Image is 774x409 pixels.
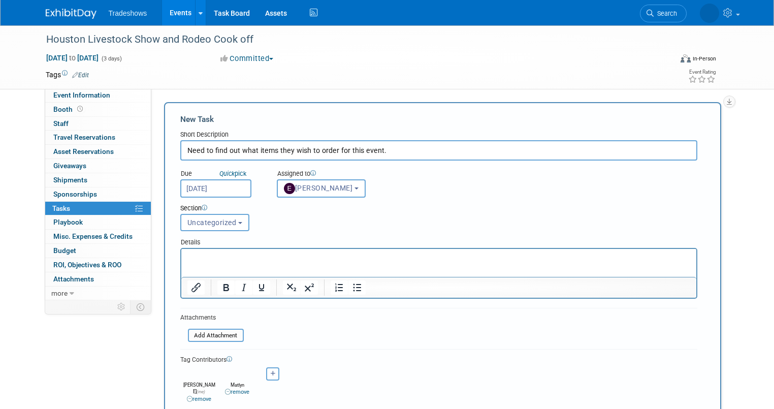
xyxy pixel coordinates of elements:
span: Asset Reservations [53,147,114,155]
a: Staff [45,117,151,131]
div: Event Rating [688,70,716,75]
img: Kay Reynolds [192,367,206,381]
img: Matlyn Lowrey [231,367,244,381]
span: [DATE] [DATE] [46,53,99,62]
i: Quick [219,170,235,177]
span: Booth not reserved yet [75,105,85,113]
span: Misc. Expenses & Credits [53,232,133,240]
div: [PERSON_NAME] [183,381,216,403]
td: Personalize Event Tab Strip [113,300,131,313]
span: (me) [197,389,205,394]
span: Booth [53,105,85,113]
div: New Task [180,114,697,125]
a: remove [225,389,249,395]
button: Uncategorized [180,214,249,231]
input: Name of task or a short description [180,140,697,161]
button: Bold [217,280,235,295]
a: Edit [72,72,89,79]
span: Attachments [53,275,94,283]
a: Sponsorships [45,187,151,201]
button: Bullet list [348,280,366,295]
span: Staff [53,119,69,128]
button: Italic [235,280,252,295]
div: Due [180,169,262,179]
a: more [45,287,151,300]
div: Matlyn [221,381,254,396]
a: Budget [45,244,151,258]
span: Uncategorized [187,218,237,227]
span: ROI, Objectives & ROO [53,261,121,269]
span: Event Information [53,91,110,99]
a: remove [187,396,211,402]
img: ExhibitDay [46,9,96,19]
div: Details [180,233,697,248]
span: Tasks [52,204,70,212]
div: Tag Contributors [180,354,697,364]
span: (3 days) [101,55,122,62]
button: Insert/edit link [187,280,205,295]
div: Event Format [617,53,716,68]
div: Assigned to [277,169,395,179]
button: Superscript [301,280,318,295]
td: Toggle Event Tabs [130,300,151,313]
img: Kay Reynolds [700,4,719,23]
a: Playbook [45,215,151,229]
span: [PERSON_NAME] [284,184,353,192]
button: Subscript [283,280,300,295]
button: Underline [253,280,270,295]
a: Quickpick [217,169,248,178]
a: Asset Reservations [45,145,151,159]
span: Shipments [53,176,87,184]
span: Sponsorships [53,190,97,198]
a: Booth [45,103,151,116]
a: Misc. Expenses & Credits [45,230,151,243]
div: Attachments [180,313,244,322]
span: Travel Reservations [53,133,115,141]
div: Section [180,204,653,214]
iframe: Rich Text Area [181,249,696,277]
a: Travel Reservations [45,131,151,144]
span: Giveaways [53,162,86,170]
div: Short Description [180,130,697,140]
td: Tags [46,70,89,80]
span: Playbook [53,218,83,226]
div: In-Person [692,55,716,62]
a: Event Information [45,88,151,102]
span: more [51,289,68,297]
a: Giveaways [45,159,151,173]
a: Search [640,5,687,22]
a: Shipments [45,173,151,187]
span: to [68,54,77,62]
span: Search [654,10,677,17]
button: Numbered list [331,280,348,295]
a: Tasks [45,202,151,215]
a: Attachments [45,272,151,286]
button: Committed [217,53,277,64]
a: ROI, Objectives & ROO [45,258,151,272]
div: Houston Livestock Show and Rodeo Cook off [43,30,659,49]
img: Format-Inperson.png [681,54,691,62]
span: Tradeshows [109,9,147,17]
span: Budget [53,246,76,255]
input: Due Date [180,179,251,198]
button: [PERSON_NAME] [277,179,366,198]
